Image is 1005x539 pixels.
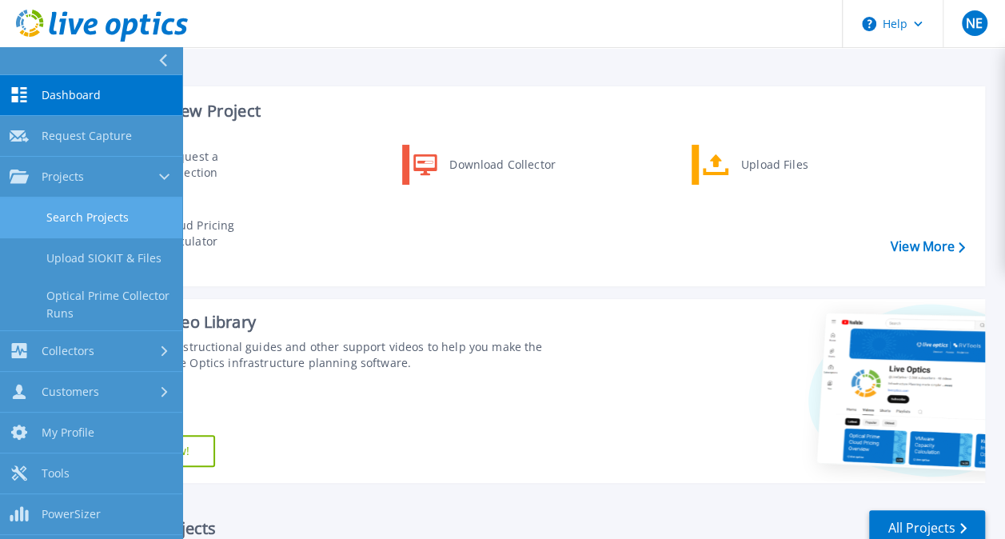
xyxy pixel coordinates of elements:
div: Find tutorials, instructional guides and other support videos to help you make the most of your L... [94,339,565,371]
h3: Start a New Project [114,102,964,120]
span: Tools [42,466,70,481]
a: Upload Files [692,145,855,185]
span: PowerSizer [42,507,101,521]
span: Collectors [42,344,94,358]
span: NE [966,17,983,30]
div: Support Video Library [94,312,565,333]
div: Request a Collection [156,149,273,181]
a: View More [891,239,965,254]
span: Request Capture [42,129,132,143]
span: Projects [42,170,84,184]
div: Cloud Pricing Calculator [154,218,273,250]
span: Customers [42,385,99,399]
a: Request a Collection [113,145,277,185]
a: Download Collector [402,145,566,185]
div: Upload Files [733,149,851,181]
span: My Profile [42,425,94,440]
span: Dashboard [42,88,101,102]
a: Cloud Pricing Calculator [113,214,277,254]
div: Download Collector [441,149,562,181]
